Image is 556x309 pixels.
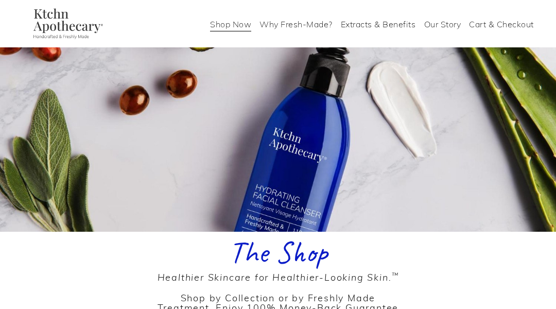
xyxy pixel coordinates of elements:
a: Our Story [424,15,461,32]
span: The Shop [229,232,327,271]
a: Extracts & Benefits [341,15,416,32]
img: Ktchn Apothecary [22,8,110,39]
em: Healthier Skincare for Healthier-Looking Skin. [158,270,399,283]
a: Cart & Checkout [469,15,534,32]
a: Why Fresh-Made? [259,15,333,32]
sup: ™ [392,270,399,280]
a: Shop Now [210,15,251,32]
